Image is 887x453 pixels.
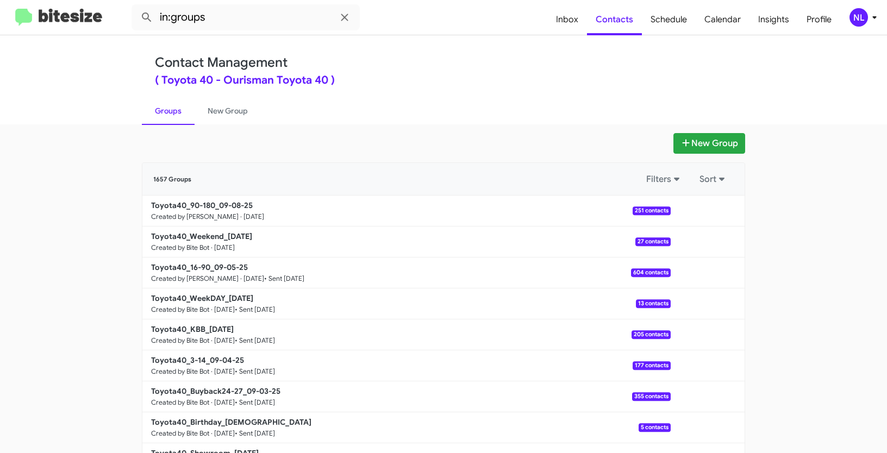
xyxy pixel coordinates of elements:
[142,412,671,443] a: Toyota40_Birthday_[DEMOGRAPHIC_DATA]Created by Bite Bot · [DATE]• Sent [DATE]5 contacts
[151,367,235,376] small: Created by Bite Bot · [DATE]
[693,169,734,189] button: Sort
[155,75,732,86] div: ( Toyota 40 - Ourisman Toyota 40 )
[132,4,360,30] input: Search
[264,274,304,283] small: • Sent [DATE]
[151,305,235,314] small: Created by Bite Bot · [DATE]
[235,367,275,376] small: • Sent [DATE]
[235,305,275,314] small: • Sent [DATE]
[639,423,671,432] span: 5 contacts
[547,4,587,35] a: Inbox
[633,361,671,370] span: 177 contacts
[142,97,195,125] a: Groups
[142,350,671,381] a: Toyota40_3-14_09-04-25Created by Bite Bot · [DATE]• Sent [DATE]177 contacts
[673,133,745,154] button: New Group
[142,288,671,319] a: Toyota40_WeekDAY_[DATE]Created by Bite Bot · [DATE]• Sent [DATE]13 contacts
[151,417,311,427] b: Toyota40_Birthday_[DEMOGRAPHIC_DATA]
[587,4,642,35] a: Contacts
[849,8,868,27] div: NL
[631,268,671,277] span: 604 contacts
[749,4,798,35] a: Insights
[235,336,275,345] small: • Sent [DATE]
[151,324,234,334] b: Toyota40_KBB_[DATE]
[195,97,261,125] a: New Group
[798,4,840,35] a: Profile
[151,200,253,210] b: Toyota40_90-180_09-08-25
[151,355,244,365] b: Toyota40_3-14_09-04-25
[142,319,671,350] a: Toyota40_KBB_[DATE]Created by Bite Bot · [DATE]• Sent [DATE]205 contacts
[142,226,671,257] a: Toyota40_Weekend_[DATE]Created by Bite Bot · [DATE]27 contacts
[696,4,749,35] a: Calendar
[632,330,671,339] span: 205 contacts
[142,381,671,412] a: Toyota40_Buyback24-27_09-03-25Created by Bite Bot · [DATE]• Sent [DATE]355 contacts
[151,398,235,407] small: Created by Bite Bot · [DATE]
[235,398,275,407] small: • Sent [DATE]
[151,336,235,345] small: Created by Bite Bot · [DATE]
[151,429,235,438] small: Created by Bite Bot · [DATE]
[142,257,671,288] a: Toyota40_16-90_09-05-25Created by [PERSON_NAME] · [DATE]• Sent [DATE]604 contacts
[640,169,689,189] button: Filters
[142,196,671,226] a: Toyota40_90-180_09-08-25Created by [PERSON_NAME] · [DATE]251 contacts
[153,175,191,183] span: 1657 Groups
[151,274,264,283] small: Created by [PERSON_NAME] · [DATE]
[151,212,264,221] small: Created by [PERSON_NAME] · [DATE]
[151,243,235,252] small: Created by Bite Bot · [DATE]
[151,386,280,396] b: Toyota40_Buyback24-27_09-03-25
[632,392,671,401] span: 355 contacts
[151,262,248,272] b: Toyota40_16-90_09-05-25
[840,8,875,27] button: NL
[151,293,253,303] b: Toyota40_WeekDAY_[DATE]
[642,4,696,35] a: Schedule
[635,237,671,246] span: 27 contacts
[235,429,275,438] small: • Sent [DATE]
[636,299,671,308] span: 13 contacts
[633,206,671,215] span: 251 contacts
[151,231,252,241] b: Toyota40_Weekend_[DATE]
[155,54,288,71] a: Contact Management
